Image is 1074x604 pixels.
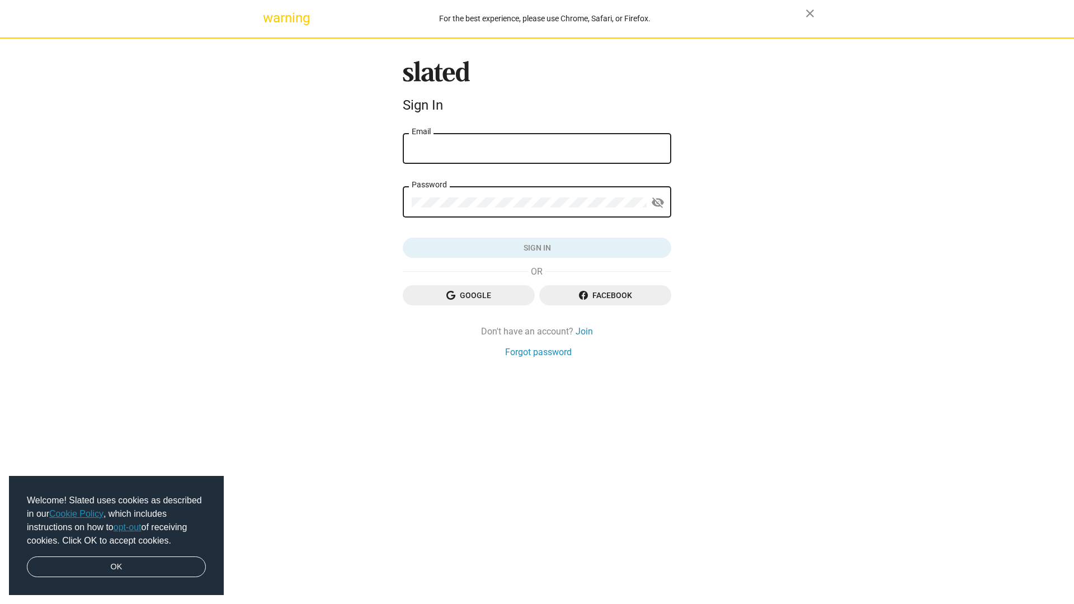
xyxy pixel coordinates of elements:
sl-branding: Sign In [403,61,671,118]
mat-icon: visibility_off [651,194,665,211]
a: Cookie Policy [49,509,103,518]
div: cookieconsent [9,476,224,596]
div: For the best experience, please use Chrome, Safari, or Firefox. [284,11,805,26]
div: Don't have an account? [403,325,671,337]
mat-icon: close [803,7,817,20]
mat-icon: warning [263,11,276,25]
a: Join [576,325,593,337]
div: Sign In [403,97,671,113]
span: Google [412,285,526,305]
span: Facebook [548,285,662,305]
button: Show password [647,192,669,214]
a: Forgot password [505,346,572,358]
span: Welcome! Slated uses cookies as described in our , which includes instructions on how to of recei... [27,494,206,548]
button: Facebook [539,285,671,305]
button: Google [403,285,535,305]
a: dismiss cookie message [27,556,206,578]
a: opt-out [114,522,142,532]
